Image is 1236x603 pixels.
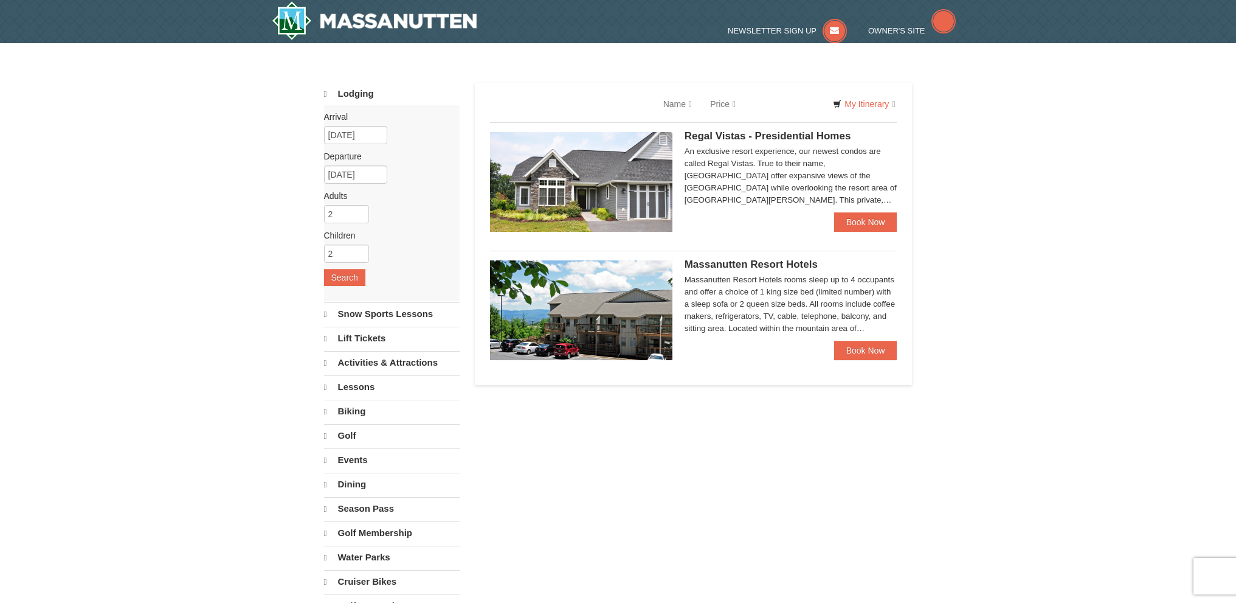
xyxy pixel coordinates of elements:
[324,375,460,399] a: Lessons
[685,145,897,206] div: An exclusive resort experience, our newest condos are called Regal Vistas. True to their name, [G...
[272,1,477,40] a: Massanutten Resort
[324,150,451,162] label: Departure
[324,521,460,545] a: Golf Membership
[324,570,460,593] a: Cruiser Bikes
[324,302,460,326] a: Snow Sports Lessons
[868,26,956,35] a: Owner's Site
[490,132,672,232] img: 19218991-1-902409a9.jpg
[685,259,818,270] span: Massanutten Resort Hotels
[701,92,745,116] a: Price
[834,212,897,232] a: Book Now
[490,260,672,360] img: 19219026-1-e3b4ac8e.jpg
[324,229,451,242] label: Children
[868,26,925,35] span: Owner's Site
[272,1,477,40] img: Massanutten Resort Logo
[324,190,451,202] label: Adults
[728,26,817,35] span: Newsletter Sign Up
[685,130,851,142] span: Regal Vistas - Presidential Homes
[324,497,460,520] a: Season Pass
[834,341,897,360] a: Book Now
[324,111,451,123] label: Arrival
[324,546,460,569] a: Water Parks
[324,400,460,423] a: Biking
[324,424,460,447] a: Golf
[324,448,460,472] a: Events
[324,351,460,374] a: Activities & Attractions
[728,26,847,35] a: Newsletter Sign Up
[324,83,460,105] a: Lodging
[654,92,701,116] a: Name
[324,473,460,496] a: Dining
[324,327,460,350] a: Lift Tickets
[685,274,897,335] div: Massanutten Resort Hotels rooms sleep up to 4 occupants and offer a choice of 1 king size bed (li...
[324,269,365,286] button: Search
[825,95,903,113] a: My Itinerary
